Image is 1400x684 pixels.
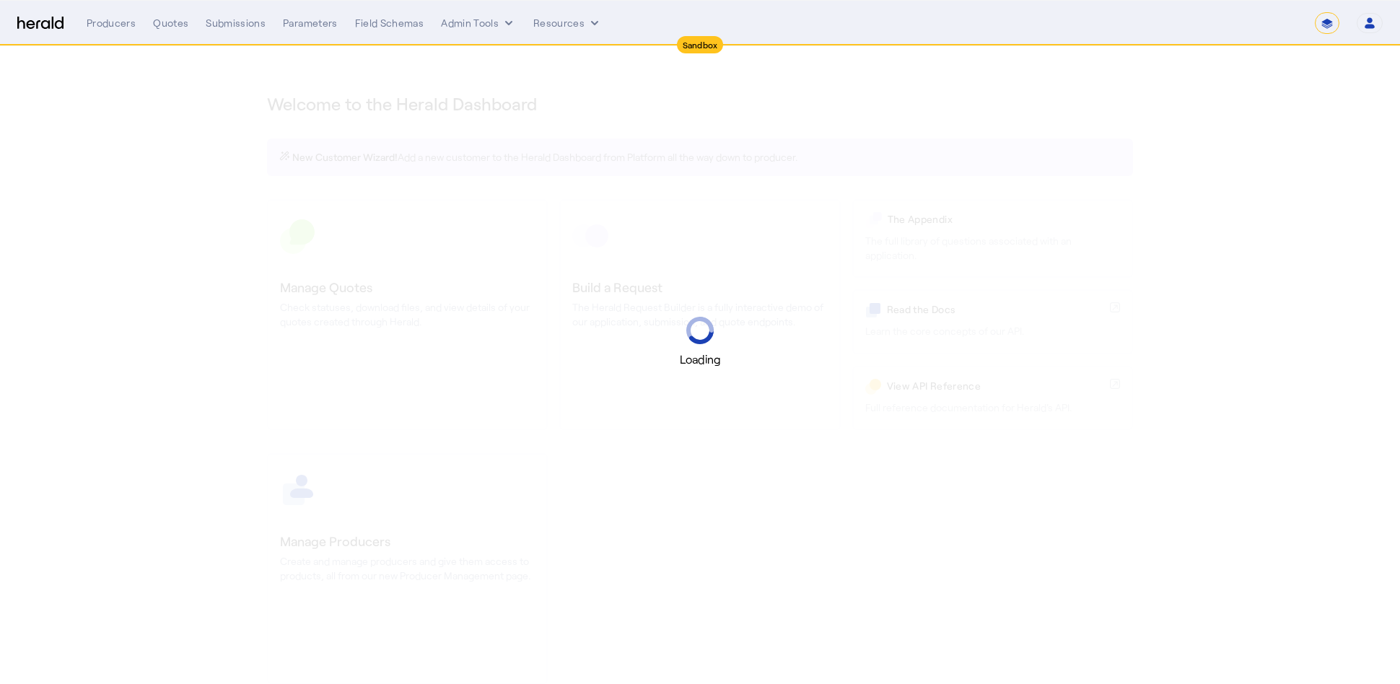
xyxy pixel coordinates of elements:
button: Resources dropdown menu [533,16,602,30]
div: Sandbox [677,36,724,53]
img: Herald Logo [17,17,64,30]
div: Field Schemas [355,16,424,30]
div: Submissions [206,16,266,30]
button: internal dropdown menu [441,16,516,30]
div: Producers [87,16,136,30]
div: Parameters [283,16,338,30]
div: Quotes [153,16,188,30]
